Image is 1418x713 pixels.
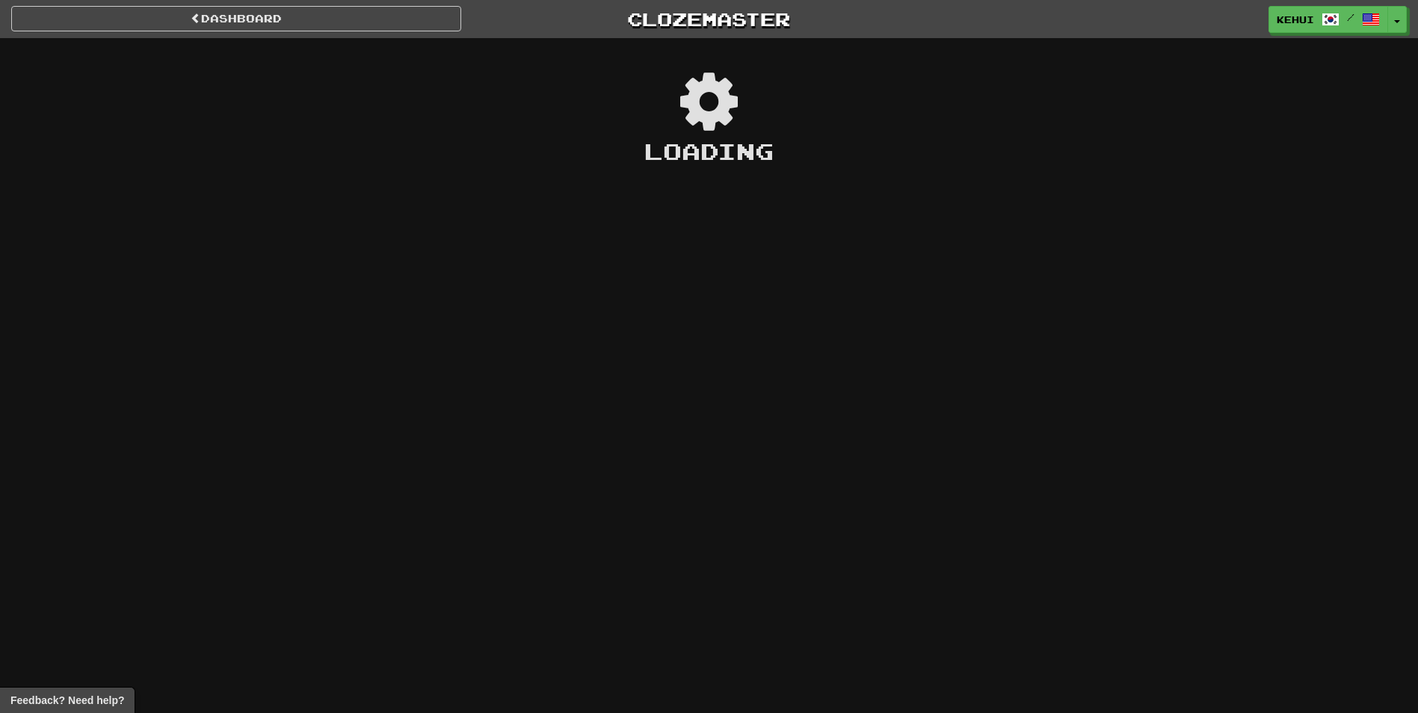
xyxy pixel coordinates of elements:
[1347,12,1354,22] span: /
[484,6,934,32] a: Clozemaster
[1269,6,1388,33] a: Kehui /
[11,6,461,31] a: Dashboard
[1277,13,1314,26] span: Kehui
[10,693,124,708] span: Open feedback widget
